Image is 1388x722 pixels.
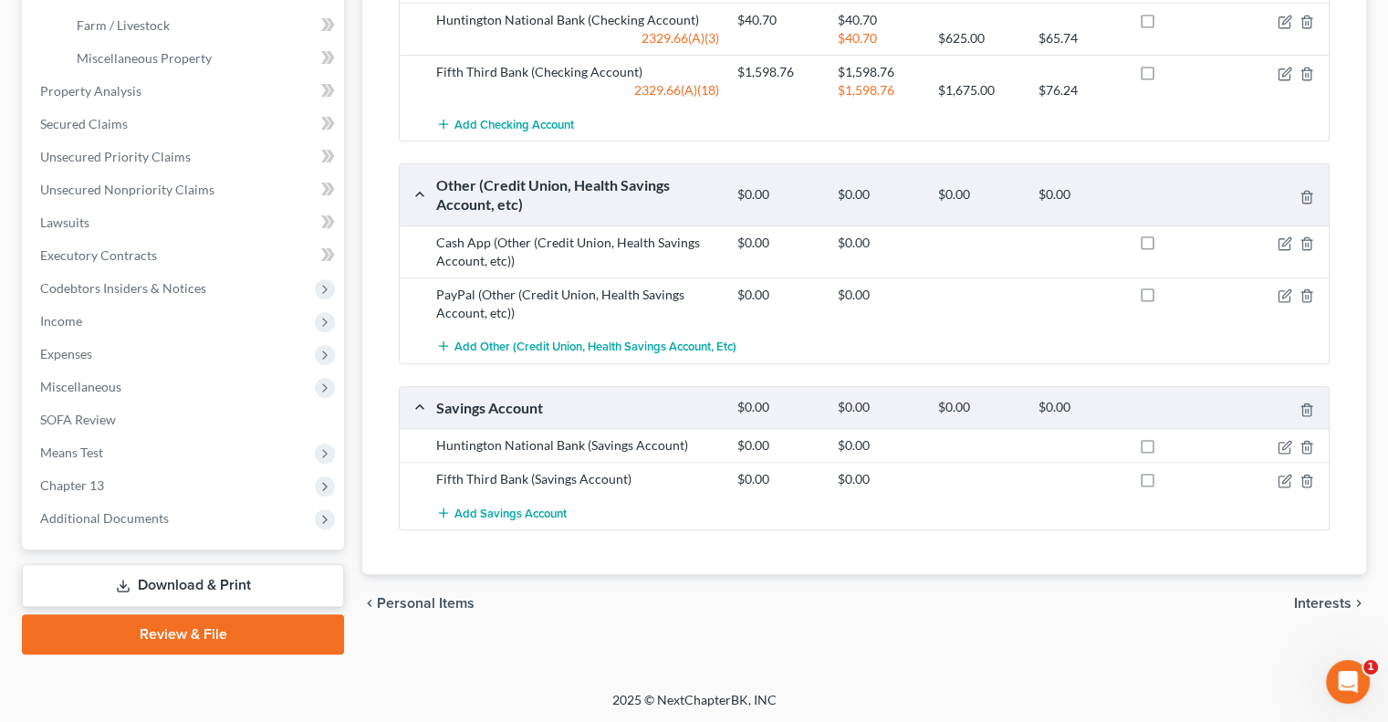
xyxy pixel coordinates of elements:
[40,379,121,394] span: Miscellaneous
[1294,596,1366,611] button: Interests chevron_right
[40,445,103,460] span: Means Test
[1029,186,1130,204] div: $0.00
[728,470,829,488] div: $0.00
[362,596,475,611] button: chevron_left Personal Items
[62,9,344,42] a: Farm / Livestock
[454,506,567,520] span: Add Savings Account
[829,11,929,29] div: $40.70
[1029,29,1130,47] div: $65.74
[40,247,157,263] span: Executory Contracts
[62,42,344,75] a: Miscellaneous Property
[728,436,829,455] div: $0.00
[26,141,344,173] a: Unsecured Priority Claims
[1351,596,1366,611] i: chevron_right
[829,29,929,47] div: $40.70
[454,117,574,131] span: Add Checking Account
[436,496,567,529] button: Add Savings Account
[427,436,728,455] div: Huntington National Bank (Savings Account)
[829,63,929,81] div: $1,598.76
[40,83,141,99] span: Property Analysis
[40,149,191,164] span: Unsecured Priority Claims
[929,399,1029,416] div: $0.00
[829,286,929,304] div: $0.00
[829,399,929,416] div: $0.00
[362,596,377,611] i: chevron_left
[22,614,344,654] a: Review & File
[427,398,728,417] div: Savings Account
[436,330,736,363] button: Add Other (Credit Union, Health Savings Account, etc)
[40,346,92,361] span: Expenses
[436,107,574,141] button: Add Checking Account
[26,75,344,108] a: Property Analysis
[1029,81,1130,99] div: $76.24
[22,564,344,607] a: Download & Print
[40,280,206,296] span: Codebtors Insiders & Notices
[829,186,929,204] div: $0.00
[427,286,728,322] div: PayPal (Other (Credit Union, Health Savings Account, etc))
[728,63,829,81] div: $1,598.76
[40,412,116,427] span: SOFA Review
[829,436,929,455] div: $0.00
[427,63,728,81] div: Fifth Third Bank (Checking Account)
[728,286,829,304] div: $0.00
[77,50,212,66] span: Miscellaneous Property
[427,11,728,29] div: Huntington National Bank (Checking Account)
[40,510,169,526] span: Additional Documents
[929,186,1029,204] div: $0.00
[77,17,170,33] span: Farm / Livestock
[40,215,89,230] span: Lawsuits
[1294,596,1351,611] span: Interests
[1029,399,1130,416] div: $0.00
[40,313,82,329] span: Income
[1326,660,1370,704] iframe: Intercom live chat
[26,173,344,206] a: Unsecured Nonpriority Claims
[829,81,929,99] div: $1,598.76
[728,186,829,204] div: $0.00
[40,116,128,131] span: Secured Claims
[829,234,929,252] div: $0.00
[728,11,829,29] div: $40.70
[427,29,728,47] div: 2329.66(A)(3)
[929,29,1029,47] div: $625.00
[377,596,475,611] span: Personal Items
[26,239,344,272] a: Executory Contracts
[40,477,104,493] span: Chapter 13
[26,108,344,141] a: Secured Claims
[26,403,344,436] a: SOFA Review
[728,399,829,416] div: $0.00
[427,470,728,488] div: Fifth Third Bank (Savings Account)
[40,182,214,197] span: Unsecured Nonpriority Claims
[454,340,736,354] span: Add Other (Credit Union, Health Savings Account, etc)
[427,81,728,99] div: 2329.66(A)(18)
[728,234,829,252] div: $0.00
[427,234,728,270] div: Cash App (Other (Credit Union, Health Savings Account, etc))
[929,81,1029,99] div: $1,675.00
[26,206,344,239] a: Lawsuits
[1363,660,1378,675] span: 1
[427,175,728,215] div: Other (Credit Union, Health Savings Account, etc)
[829,470,929,488] div: $0.00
